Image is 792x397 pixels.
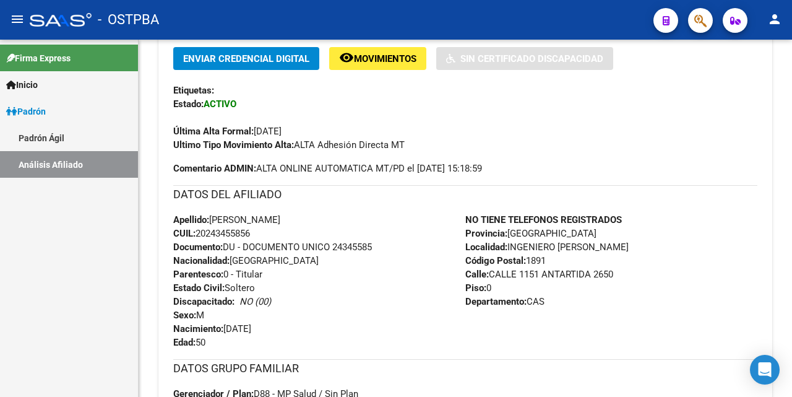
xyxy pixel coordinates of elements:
[750,355,780,385] div: Open Intercom Messenger
[239,296,271,307] i: NO (00)
[10,12,25,27] mat-icon: menu
[173,323,251,334] span: [DATE]
[173,269,223,280] strong: Parentesco:
[98,6,159,33] span: - OSTPBA
[465,214,622,225] strong: NO TIENE TELEFONOS REGISTRADOS
[465,282,486,294] strong: Piso:
[465,242,629,253] span: INGENIERO [PERSON_NAME]
[173,186,757,203] h3: DATOS DEL AFILIADO
[173,98,204,110] strong: Estado:
[173,360,757,377] h3: DATOS GRUPO FAMILIAR
[173,139,294,151] strong: Ultimo Tipo Movimiento Alta:
[173,214,209,225] strong: Apellido:
[173,163,256,174] strong: Comentario ADMIN:
[173,310,196,321] strong: Sexo:
[173,282,225,294] strong: Estado Civil:
[173,139,405,151] span: ALTA Adhesión Directa MT
[354,53,416,64] span: Movimientos
[339,50,354,65] mat-icon: remove_red_eye
[465,242,507,253] strong: Localidad:
[173,323,223,334] strong: Nacimiento:
[6,105,46,118] span: Padrón
[6,78,38,92] span: Inicio
[173,310,204,321] span: M
[465,296,544,307] span: CAS
[173,214,280,225] span: [PERSON_NAME]
[173,282,255,294] span: Soltero
[173,47,319,70] button: Enviar Credencial Digital
[767,12,782,27] mat-icon: person
[465,282,491,294] span: 0
[465,296,527,307] strong: Departamento:
[173,255,319,266] span: [GEOGRAPHIC_DATA]
[465,255,526,266] strong: Código Postal:
[436,47,613,70] button: Sin Certificado Discapacidad
[173,126,254,137] strong: Última Alta Formal:
[173,162,482,175] span: ALTA ONLINE AUTOMATICA MT/PD el [DATE] 15:18:59
[6,51,71,65] span: Firma Express
[173,337,196,348] strong: Edad:
[173,85,214,96] strong: Etiquetas:
[465,228,507,239] strong: Provincia:
[173,242,223,253] strong: Documento:
[329,47,426,70] button: Movimientos
[173,269,262,280] span: 0 - Titular
[204,98,236,110] strong: ACTIVO
[460,53,603,64] span: Sin Certificado Discapacidad
[465,255,546,266] span: 1891
[173,126,282,137] span: [DATE]
[465,269,489,280] strong: Calle:
[465,228,596,239] span: [GEOGRAPHIC_DATA]
[173,255,230,266] strong: Nacionalidad:
[173,296,235,307] strong: Discapacitado:
[173,337,205,348] span: 50
[173,242,372,253] span: DU - DOCUMENTO UNICO 24345585
[173,228,196,239] strong: CUIL:
[465,269,613,280] span: CALLE 1151 ANTARTIDA 2650
[183,53,309,64] span: Enviar Credencial Digital
[173,228,250,239] span: 20243455856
